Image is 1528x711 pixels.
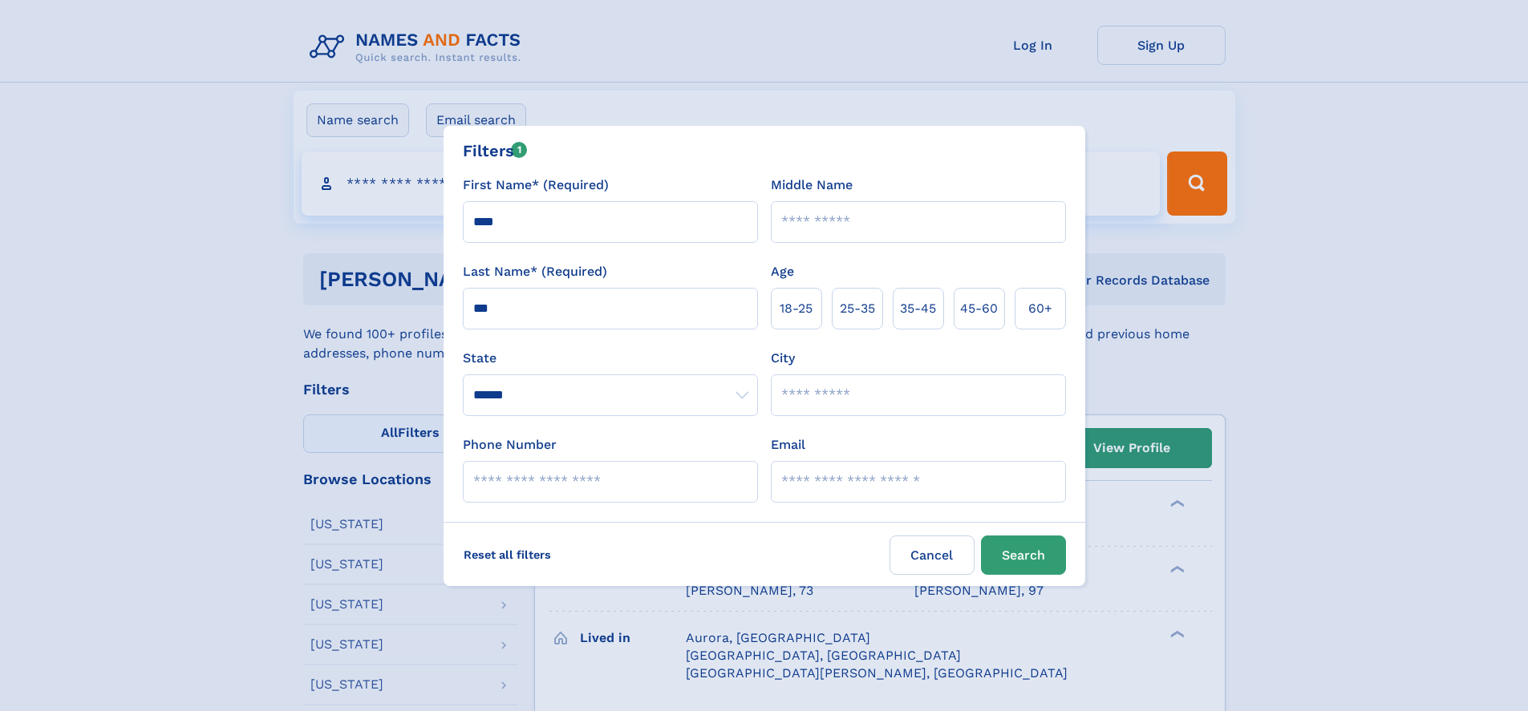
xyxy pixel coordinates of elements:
[463,176,609,195] label: First Name* (Required)
[771,176,853,195] label: Middle Name
[771,262,794,281] label: Age
[463,262,607,281] label: Last Name* (Required)
[840,299,875,318] span: 25‑35
[771,349,795,368] label: City
[780,299,813,318] span: 18‑25
[981,535,1066,575] button: Search
[1028,299,1052,318] span: 60+
[463,435,557,454] label: Phone Number
[890,535,975,575] label: Cancel
[960,299,998,318] span: 45‑60
[771,435,805,454] label: Email
[463,349,758,368] label: State
[453,535,561,574] label: Reset all filters
[463,139,528,163] div: Filters
[900,299,936,318] span: 35‑45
